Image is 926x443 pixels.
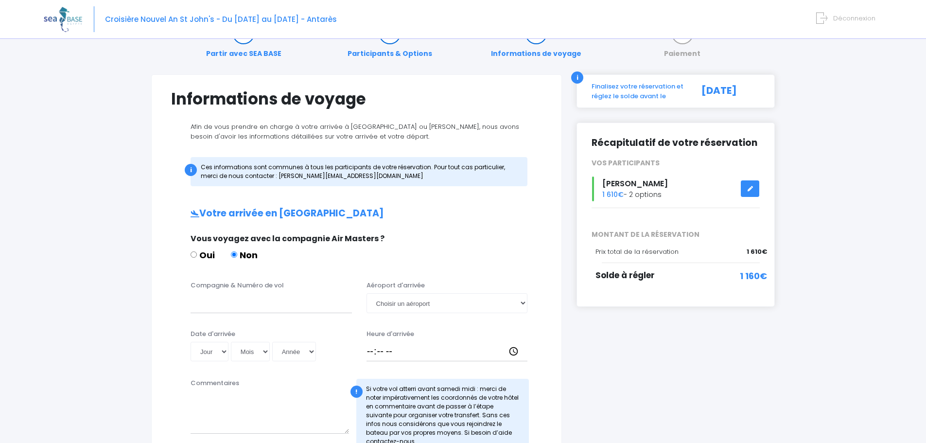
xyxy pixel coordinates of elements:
div: i [185,164,197,176]
div: i [571,71,583,84]
input: Non [231,251,237,258]
div: Finalisez votre réservation et réglez le solde avant le [584,82,691,101]
div: VOS PARTICIPANTS [584,158,767,168]
h2: Votre arrivée en [GEOGRAPHIC_DATA] [171,208,542,219]
a: Paiement [659,28,705,59]
span: 1 610€ [747,247,767,257]
h2: Récapitulatif de votre réservation [592,138,760,149]
span: Prix total de la réservation [595,247,679,256]
span: 1 610€ [602,190,624,199]
span: 1 160€ [740,269,767,283]
input: Oui [191,251,197,258]
p: Afin de vous prendre en charge à votre arrivée à [GEOGRAPHIC_DATA] ou [PERSON_NAME], nous avons b... [171,122,542,141]
label: Aéroport d'arrivée [367,281,425,290]
a: Participants & Options [343,28,437,59]
span: [PERSON_NAME] [602,178,668,189]
label: Non [231,248,258,262]
label: Commentaires [191,378,239,388]
div: - 2 options [584,177,767,201]
a: Informations de voyage [486,28,586,59]
label: Oui [191,248,215,262]
span: Déconnexion [833,14,875,23]
label: Heure d'arrivée [367,329,414,339]
div: ! [350,386,363,398]
span: Croisière Nouvel An St John's - Du [DATE] au [DATE] - Antarès [105,14,337,24]
span: MONTANT DE LA RÉSERVATION [584,230,767,240]
label: Date d'arrivée [191,329,235,339]
span: Solde à régler [595,269,655,281]
span: Vous voyagez avec la compagnie Air Masters ? [191,233,384,244]
label: Compagnie & Numéro de vol [191,281,284,290]
h1: Informations de voyage [171,89,542,108]
div: Ces informations sont communes à tous les participants de votre réservation. Pour tout cas partic... [191,157,527,186]
a: Partir avec SEA BASE [201,28,286,59]
div: [DATE] [691,82,767,101]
